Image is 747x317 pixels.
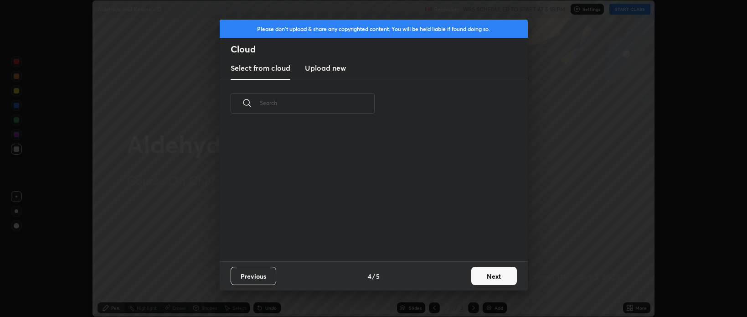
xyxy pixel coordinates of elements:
[231,267,276,285] button: Previous
[305,62,346,73] h3: Upload new
[471,267,517,285] button: Next
[220,20,528,38] div: Please don't upload & share any copyrighted content. You will be held liable if found doing so.
[260,83,375,122] input: Search
[220,124,517,261] div: grid
[231,62,290,73] h3: Select from cloud
[231,43,528,55] h2: Cloud
[368,271,371,281] h4: 4
[372,271,375,281] h4: /
[376,271,380,281] h4: 5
